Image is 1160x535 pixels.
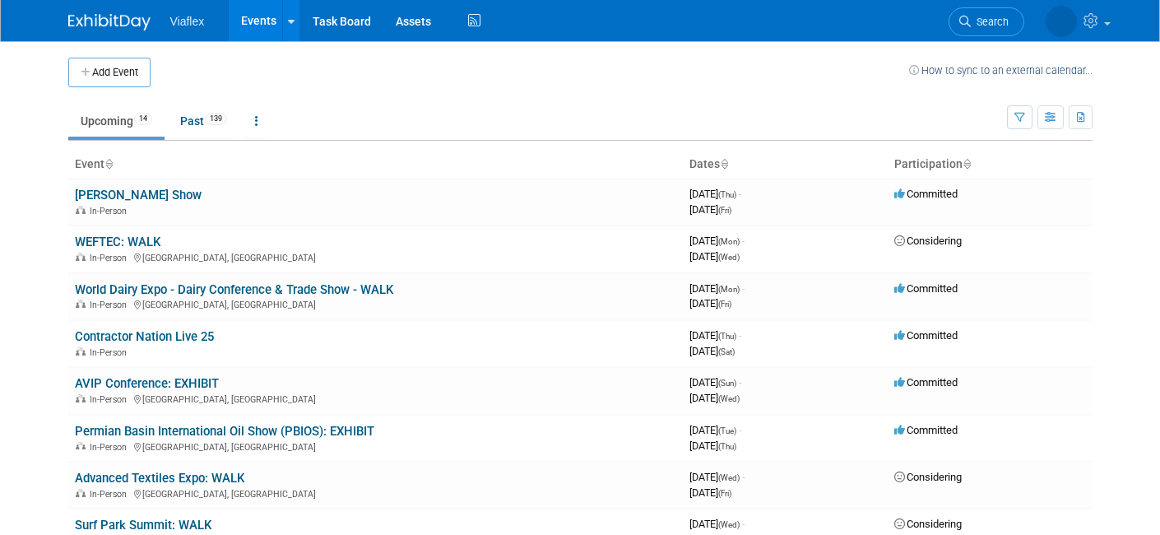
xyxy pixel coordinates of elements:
span: In-Person [90,206,132,216]
button: Add Event [68,58,151,87]
span: (Wed) [718,473,740,482]
span: [DATE] [689,486,731,499]
a: Sort by Event Name [104,157,113,170]
a: Search [949,7,1024,36]
span: (Mon) [718,237,740,246]
a: How to sync to an external calendar... [909,64,1093,77]
div: [GEOGRAPHIC_DATA], [GEOGRAPHIC_DATA] [75,250,676,263]
img: In-Person Event [76,442,86,450]
span: Committed [894,329,958,342]
img: In-Person Event [76,206,86,214]
span: - [742,518,745,530]
span: [DATE] [689,424,741,436]
th: Participation [888,151,1093,179]
span: (Thu) [718,442,736,451]
span: (Fri) [718,489,731,498]
img: In-Person Event [76,253,86,261]
span: (Fri) [718,206,731,215]
span: (Wed) [718,520,740,529]
span: - [739,188,741,200]
span: Committed [894,424,958,436]
div: [GEOGRAPHIC_DATA], [GEOGRAPHIC_DATA] [75,486,676,500]
span: [DATE] [689,471,745,483]
span: Considering [894,235,962,247]
span: Search [971,16,1009,28]
span: In-Person [90,347,132,358]
img: David Tesch [1046,6,1077,37]
span: Committed [894,188,958,200]
img: In-Person Event [76,347,86,356]
th: Event [68,151,683,179]
span: Viaflex [170,15,205,28]
span: [DATE] [689,518,745,530]
span: [DATE] [689,188,741,200]
span: Committed [894,376,958,388]
span: (Wed) [718,253,740,262]
a: WEFTEC: WALK [75,235,160,249]
a: [PERSON_NAME] Show [75,188,202,202]
span: (Sat) [718,347,735,356]
span: In-Person [90,394,132,405]
a: Contractor Nation Live 25 [75,329,214,344]
span: (Thu) [718,332,736,341]
a: Upcoming14 [68,105,165,137]
span: [DATE] [689,297,731,309]
span: (Fri) [718,300,731,309]
div: [GEOGRAPHIC_DATA], [GEOGRAPHIC_DATA] [75,297,676,310]
span: In-Person [90,300,132,310]
span: - [739,424,741,436]
a: AVIP Conference: EXHIBIT [75,376,219,391]
span: [DATE] [689,392,740,404]
span: [DATE] [689,440,736,452]
span: In-Person [90,253,132,263]
span: (Thu) [718,190,736,199]
span: [DATE] [689,282,745,295]
span: [DATE] [689,235,745,247]
span: - [739,329,741,342]
img: In-Person Event [76,300,86,308]
a: Surf Park Summit: WALK [75,518,211,533]
span: [DATE] [689,250,740,263]
span: In-Person [90,442,132,453]
img: In-Person Event [76,489,86,497]
span: (Sun) [718,379,736,388]
span: (Wed) [718,394,740,403]
a: Sort by Participation Type [963,157,971,170]
div: [GEOGRAPHIC_DATA], [GEOGRAPHIC_DATA] [75,392,676,405]
span: 139 [205,113,227,125]
span: (Mon) [718,285,740,294]
span: 14 [134,113,152,125]
span: [DATE] [689,329,741,342]
span: [DATE] [689,203,731,216]
span: [DATE] [689,376,741,388]
img: ExhibitDay [68,14,151,30]
span: - [742,282,745,295]
span: In-Person [90,489,132,500]
a: Sort by Start Date [720,157,728,170]
span: (Tue) [718,426,736,435]
a: Permian Basin International Oil Show (PBIOS): EXHIBIT [75,424,374,439]
a: Past139 [168,105,239,137]
a: World Dairy Expo - Dairy Conference & Trade Show - WALK [75,282,393,297]
span: [DATE] [689,345,735,357]
th: Dates [683,151,888,179]
a: Advanced Textiles Expo: WALK [75,471,244,486]
div: [GEOGRAPHIC_DATA], [GEOGRAPHIC_DATA] [75,440,676,453]
img: In-Person Event [76,394,86,402]
span: Considering [894,518,962,530]
span: - [742,235,745,247]
span: Committed [894,282,958,295]
span: - [742,471,745,483]
span: - [739,376,741,388]
span: Considering [894,471,962,483]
